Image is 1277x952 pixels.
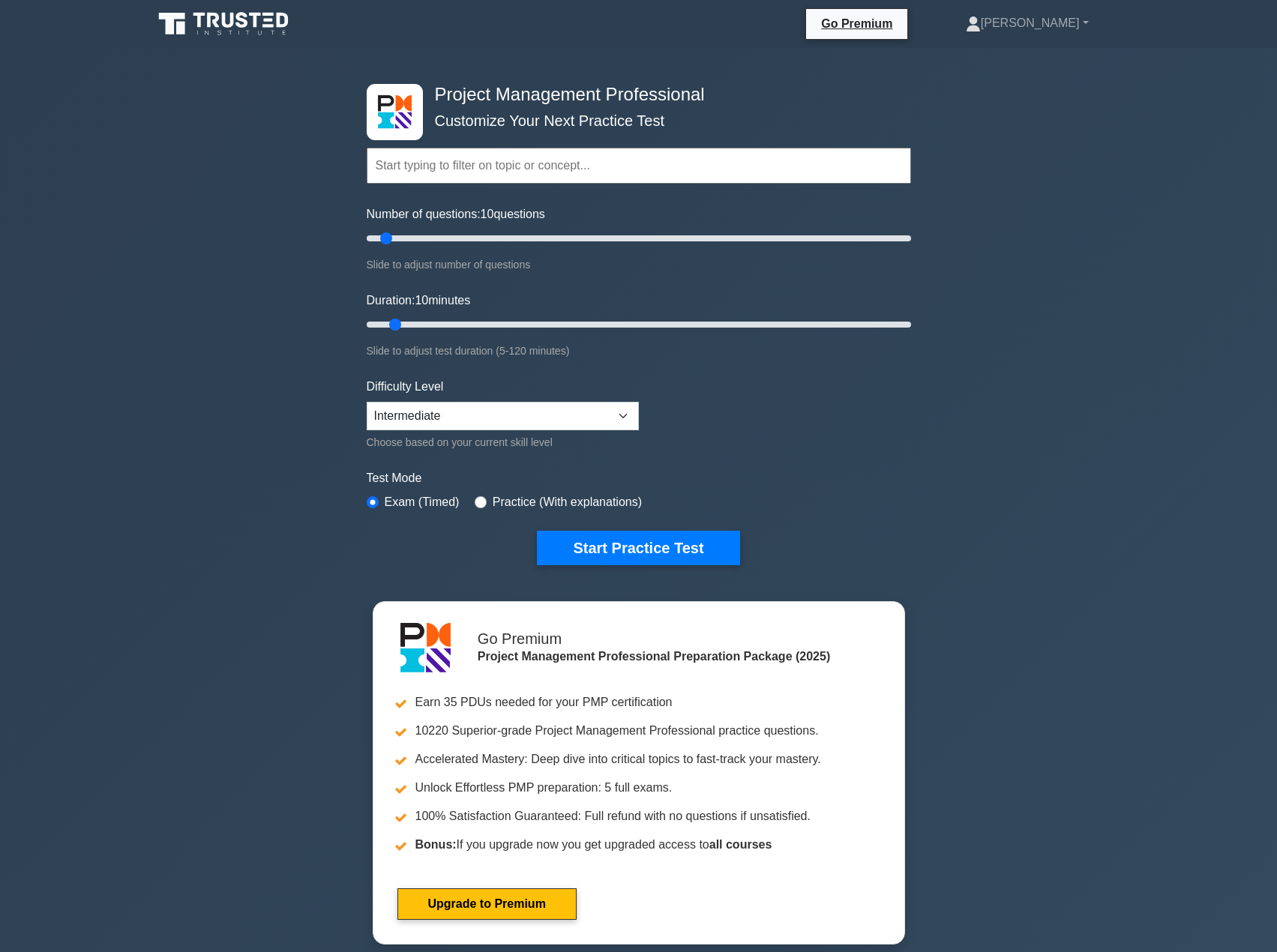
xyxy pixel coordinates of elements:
[812,14,901,33] a: Go Premium
[367,469,911,487] label: Test Mode
[367,378,444,396] label: Difficulty Level
[397,888,577,920] a: Upgrade to Premium
[930,8,1125,38] a: [PERSON_NAME]
[367,342,911,360] div: Slide to adjust test duration (5-120 minutes)
[385,493,460,511] label: Exam (Timed)
[367,433,639,451] div: Choose based on your current skill level
[415,294,428,307] span: 10
[367,148,911,184] input: Start typing to filter on topic or concept...
[493,493,642,511] label: Practice (With explanations)
[481,208,494,220] span: 10
[367,292,471,310] label: Duration: minutes
[429,84,838,106] h4: Project Management Professional
[367,205,545,223] label: Number of questions: questions
[537,531,739,565] button: Start Practice Test
[367,256,911,274] div: Slide to adjust number of questions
